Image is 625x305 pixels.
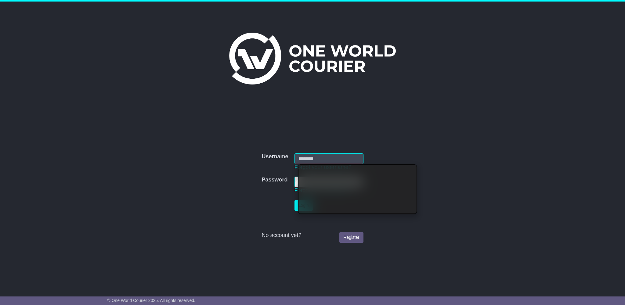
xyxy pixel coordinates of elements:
div: No account yet? [262,232,363,239]
a: Forgot your password? [294,187,351,193]
img: One World [229,33,396,84]
button: Login [294,200,313,211]
span: © One World Courier 2025. All rights reserved. [107,298,195,303]
a: Register [339,232,363,243]
label: Password [262,177,287,183]
a: Forgot your username? [294,164,352,170]
label: Username [262,153,288,160]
